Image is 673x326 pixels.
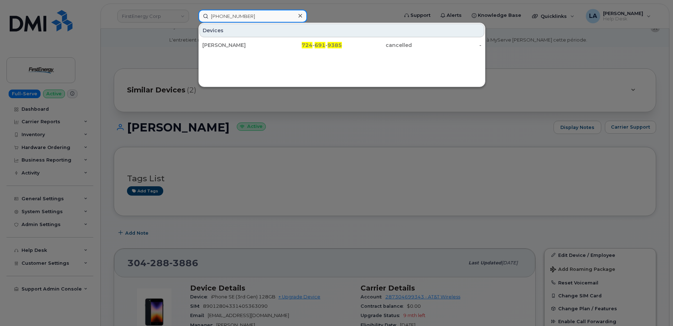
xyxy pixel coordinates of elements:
span: 9385 [328,42,342,48]
div: cancelled [342,42,412,49]
span: 691 [315,42,325,48]
a: [PERSON_NAME]724-691-9385cancelled- [199,39,484,52]
span: 724 [302,42,312,48]
div: - [412,42,482,49]
iframe: Messenger Launcher [642,295,668,321]
input: Find something... [198,10,307,23]
div: - - [272,42,342,49]
div: [PERSON_NAME] [202,42,272,49]
div: Devices [199,24,484,37]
